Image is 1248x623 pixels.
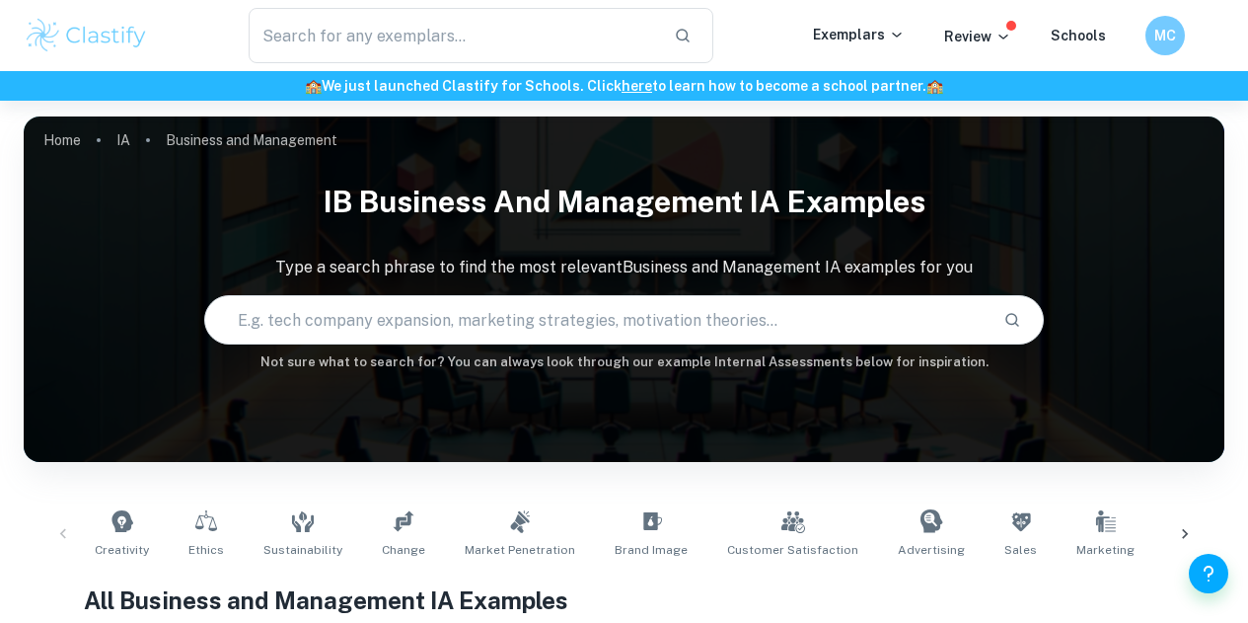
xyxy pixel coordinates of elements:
span: Change [382,541,425,559]
input: Search for any exemplars... [249,8,658,63]
span: 🏫 [305,78,322,94]
span: 🏫 [926,78,943,94]
span: Creativity [95,541,149,559]
span: Marketing [1076,541,1135,559]
h6: We just launched Clastify for Schools. Click to learn how to become a school partner. [4,75,1244,97]
h6: MC [1154,25,1177,46]
a: Home [43,126,81,154]
input: E.g. tech company expansion, marketing strategies, motivation theories... [205,292,989,348]
a: here [622,78,652,94]
span: Brand Image [615,541,688,559]
span: Ethics [188,541,224,559]
a: Schools [1051,28,1106,43]
button: Help and Feedback [1189,554,1228,593]
span: Advertising [898,541,965,559]
img: Clastify logo [24,16,149,55]
span: Sustainability [263,541,342,559]
span: Customer Satisfaction [727,541,858,559]
span: Sales [1004,541,1037,559]
a: IA [116,126,130,154]
h1: IB Business and Management IA examples [24,172,1224,232]
p: Type a search phrase to find the most relevant Business and Management IA examples for you [24,256,1224,279]
button: Search [995,303,1029,337]
h6: Not sure what to search for? You can always look through our example Internal Assessments below f... [24,352,1224,372]
p: Business and Management [166,129,337,151]
span: Market Penetration [465,541,575,559]
h1: All Business and Management IA Examples [84,583,1164,618]
button: MC [1145,16,1185,55]
p: Review [944,26,1011,47]
p: Exemplars [813,24,905,45]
